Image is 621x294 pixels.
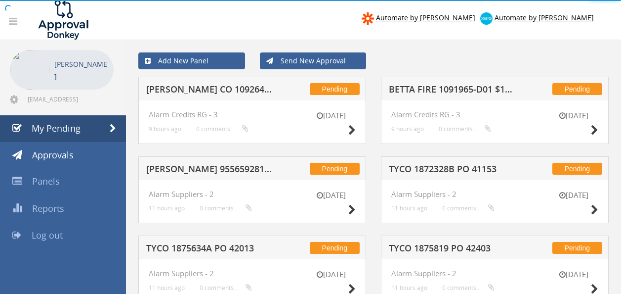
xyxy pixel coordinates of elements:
a: Send New Approval [260,52,367,69]
small: 0 comments... [196,125,248,133]
span: Pending [310,242,360,254]
span: Approvals [32,149,74,161]
small: 11 hours ago [391,284,427,292]
a: Add New Panel [138,52,245,69]
h4: Alarm Credits RG - 3 [391,110,598,119]
span: Reports [32,202,64,214]
h4: Alarm Suppliers - 2 [391,269,598,278]
h5: TYCO 1872328B PO 41153 [389,164,516,177]
small: 0 comments... [200,284,252,292]
span: Log out [32,229,63,241]
small: [DATE] [549,190,598,200]
p: [PERSON_NAME] [54,58,109,83]
span: My Pending [32,122,81,134]
img: zapier-logomark.png [362,12,374,25]
small: 11 hours ago [391,204,427,212]
h4: Alarm Suppliers - 2 [391,190,598,198]
h5: TYCO 1875819 PO 42403 [389,244,516,256]
h4: Alarm Suppliers - 2 [149,190,356,198]
span: Pending [310,163,360,175]
small: [DATE] [306,110,356,121]
h4: Alarm Suppliers - 2 [149,269,356,278]
span: Pending [552,163,602,175]
small: 9 hours ago [391,125,424,133]
h5: BETTA FIRE 1091965-D01 $114.40 [389,85,516,97]
small: 11 hours ago [149,284,185,292]
span: Pending [310,83,360,95]
span: Pending [552,83,602,95]
span: [EMAIL_ADDRESS][DOMAIN_NAME] [28,95,112,103]
small: 9 hours ago [149,125,181,133]
small: 0 comments... [442,284,495,292]
small: [DATE] [306,269,356,280]
h5: TYCO 1875634A PO 42013 [146,244,273,256]
small: 0 comments... [439,125,491,133]
small: 11 hours ago [149,204,185,212]
small: [DATE] [306,190,356,200]
span: Panels [32,175,60,187]
h5: [PERSON_NAME] CO 1092649-D01 $26.29 [146,85,273,97]
small: [DATE] [549,269,598,280]
span: Automate by [PERSON_NAME] [376,13,475,22]
small: [DATE] [549,110,598,121]
span: Pending [552,242,602,254]
small: 0 comments... [200,204,252,212]
small: 0 comments... [442,204,495,212]
span: Automate by [PERSON_NAME] [495,13,594,22]
h5: [PERSON_NAME] 955659281 PO 42837 [146,164,273,177]
img: xero-logo.png [480,12,493,25]
h4: Alarm Credits RG - 3 [149,110,356,119]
